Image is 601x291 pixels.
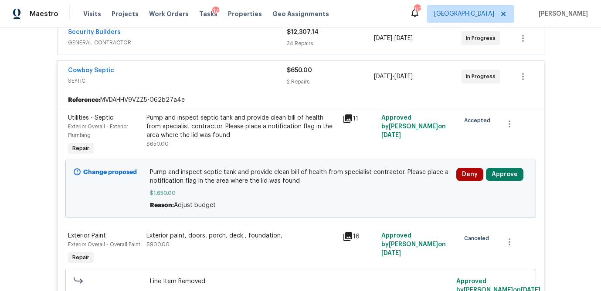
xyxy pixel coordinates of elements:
[212,7,219,15] div: 12
[150,277,451,286] span: Line Item Removed
[69,253,93,262] span: Repair
[381,115,446,138] span: Approved by [PERSON_NAME] on
[68,29,121,35] a: Security Builders
[272,10,329,18] span: Geo Assignments
[464,234,492,243] span: Canceled
[287,39,374,48] div: 34 Repairs
[83,169,137,175] b: Change proposed
[58,92,544,108] div: MVDAHHV9VZZ5-062b27a4e
[394,35,413,41] span: [DATE]
[69,144,93,153] span: Repair
[150,202,174,208] span: Reason:
[199,11,217,17] span: Tasks
[83,10,101,18] span: Visits
[414,5,420,14] div: 110
[374,34,413,43] span: -
[434,10,494,18] span: [GEOGRAPHIC_DATA]
[68,67,114,74] a: Cowboy Septic
[456,168,483,181] button: Deny
[466,34,499,43] span: In Progress
[149,10,189,18] span: Work Orders
[381,250,401,256] span: [DATE]
[535,10,588,18] span: [PERSON_NAME]
[287,77,374,86] div: 2 Repairs
[174,202,216,208] span: Adjust budget
[68,233,106,239] span: Exterior Paint
[68,77,287,85] span: SEPTIC
[146,231,337,240] div: Exterior paint, doors, porch, deck , foundation,
[146,242,170,247] span: $900.00
[68,38,287,47] span: GENERAL_CONTRACTOR
[464,116,494,125] span: Accepted
[228,10,262,18] span: Properties
[374,35,392,41] span: [DATE]
[150,168,451,185] span: Pump and inspect septic tank and provide clean bill of health from specialist contractor. Please ...
[374,74,392,80] span: [DATE]
[68,115,113,121] span: Utilities - Septic
[68,242,140,247] span: Exterior Overall - Overall Paint
[381,132,401,138] span: [DATE]
[112,10,139,18] span: Projects
[381,233,446,256] span: Approved by [PERSON_NAME] on
[146,114,337,140] div: Pump and inspect septic tank and provide clean bill of health from specialist contractor. Please ...
[68,96,100,104] b: Reference:
[146,141,169,147] span: $650.00
[150,189,451,197] span: $1,650.00
[68,124,128,138] span: Exterior Overall - Exterior Plumbing
[30,10,58,18] span: Maestro
[486,168,523,181] button: Approve
[466,72,499,81] span: In Progress
[343,231,377,242] div: 16
[287,67,312,74] span: $650.00
[394,74,413,80] span: [DATE]
[287,29,319,35] span: $12,307.14
[343,114,377,124] div: 11
[374,72,413,81] span: -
